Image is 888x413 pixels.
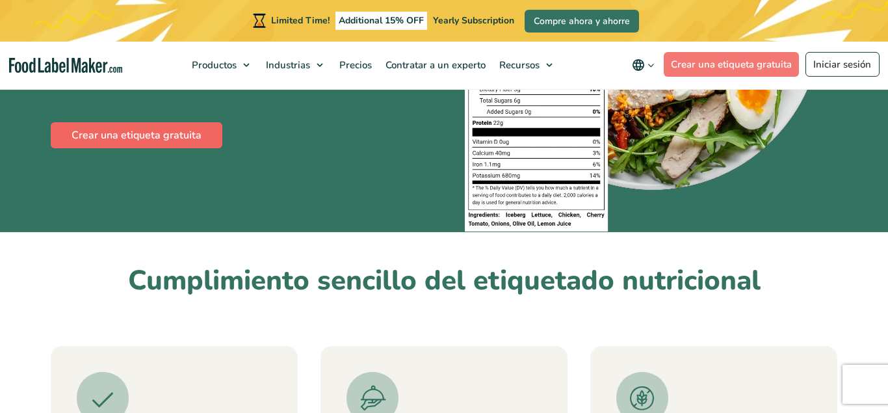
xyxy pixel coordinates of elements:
[379,42,490,88] a: Contratar a un experto
[188,59,238,72] span: Productos
[493,42,559,88] a: Recursos
[623,52,664,78] button: Change language
[525,10,639,33] a: Compre ahora y ahorre
[51,263,837,299] h2: Cumplimiento sencillo del etiquetado nutricional
[335,12,427,30] span: Additional 15% OFF
[664,52,800,77] a: Crear una etiqueta gratuita
[262,59,311,72] span: Industrias
[495,59,541,72] span: Recursos
[271,14,330,27] span: Limited Time!
[9,58,122,73] a: Food Label Maker homepage
[805,52,880,77] a: Iniciar sesión
[51,122,222,148] a: Crear una etiqueta gratuita
[259,42,330,88] a: Industrias
[185,42,256,88] a: Productos
[433,14,514,27] span: Yearly Subscription
[382,59,487,72] span: Contratar a un experto
[335,59,373,72] span: Precios
[333,42,376,88] a: Precios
